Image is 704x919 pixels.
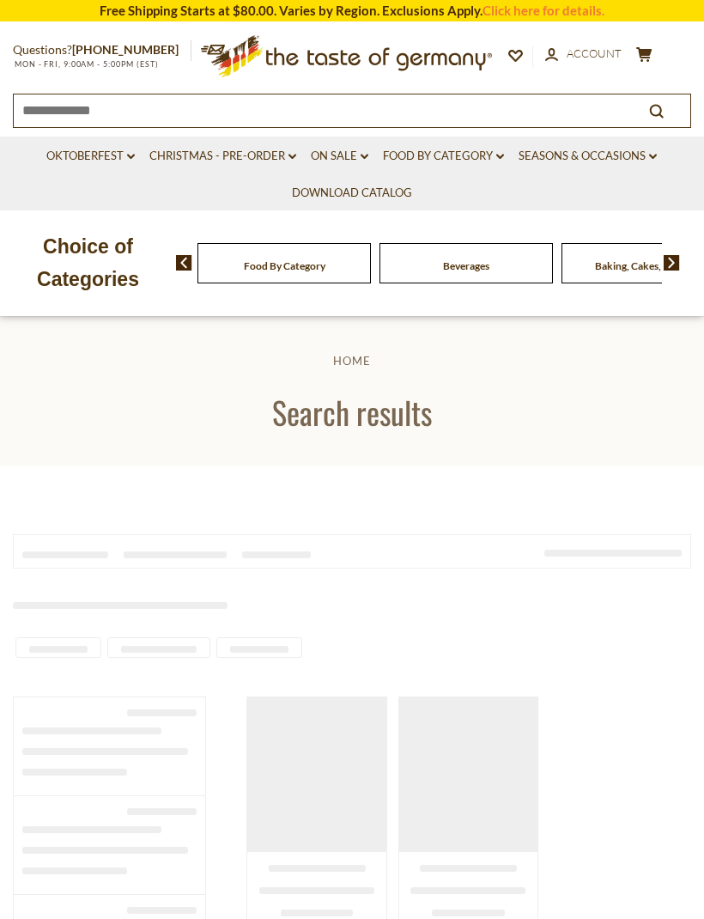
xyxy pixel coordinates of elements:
a: Christmas - PRE-ORDER [149,147,296,166]
span: MON - FRI, 9:00AM - 5:00PM (EST) [13,59,159,69]
a: On Sale [311,147,368,166]
a: Home [333,354,371,368]
span: Account [567,46,622,60]
a: Food By Category [244,259,325,272]
a: [PHONE_NUMBER] [72,42,179,57]
a: Beverages [443,259,489,272]
a: Food By Category [383,147,504,166]
a: Click here for details. [482,3,604,18]
a: Account [545,45,622,64]
a: Baking, Cakes, Desserts [595,259,702,272]
p: Questions? [13,40,191,61]
a: Oktoberfest [46,147,135,166]
a: Download Catalog [292,184,412,203]
img: previous arrow [176,255,192,271]
h1: Search results [53,393,651,431]
a: Seasons & Occasions [519,147,657,166]
img: next arrow [664,255,680,271]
